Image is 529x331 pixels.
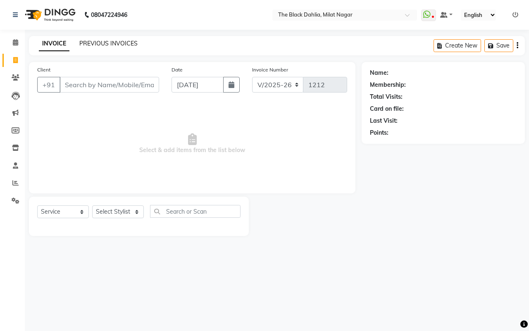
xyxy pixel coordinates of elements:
div: Last Visit: [370,117,398,125]
a: PREVIOUS INVOICES [79,40,138,47]
input: Search or Scan [150,205,241,218]
label: Client [37,66,50,74]
div: Card on file: [370,105,404,113]
button: Create New [434,39,481,52]
button: Save [484,39,513,52]
div: Total Visits: [370,93,403,101]
b: 08047224946 [91,3,127,26]
img: logo [21,3,78,26]
span: Select & add items from the list below [37,102,347,185]
label: Date [172,66,183,74]
div: Name: [370,69,388,77]
label: Invoice Number [252,66,288,74]
div: Membership: [370,81,406,89]
input: Search by Name/Mobile/Email/Code [60,77,159,93]
a: INVOICE [39,36,69,51]
button: +91 [37,77,60,93]
div: Points: [370,129,388,137]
